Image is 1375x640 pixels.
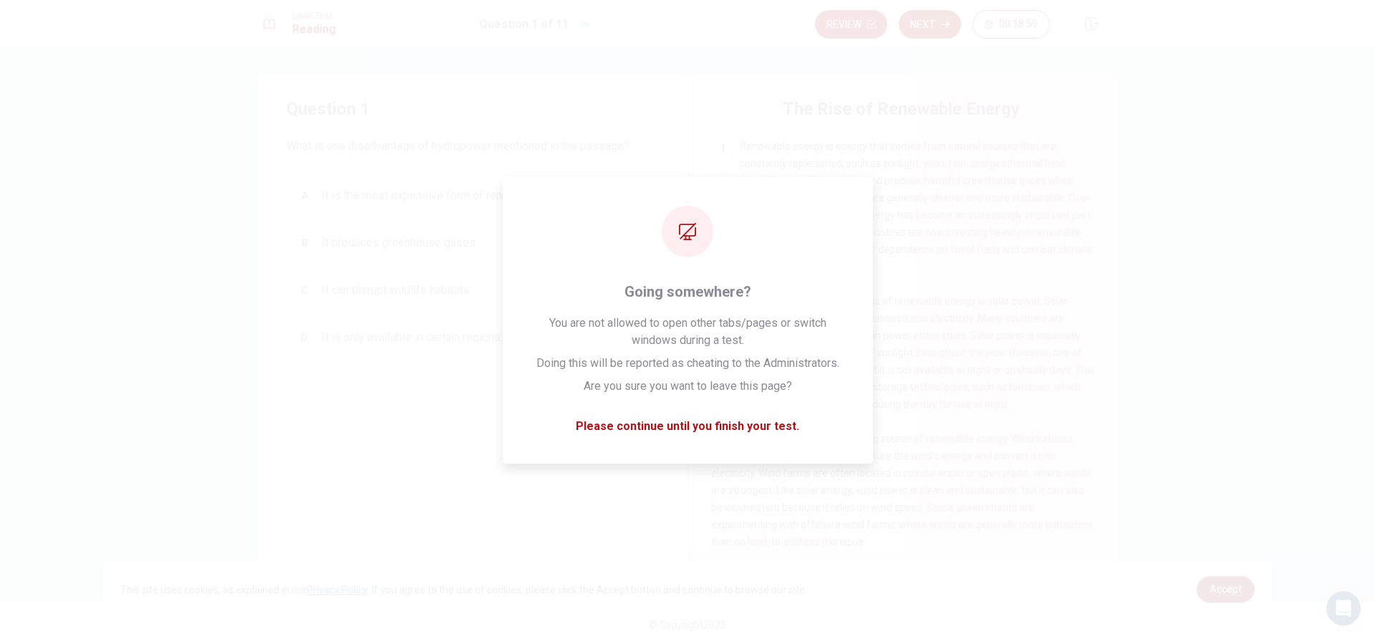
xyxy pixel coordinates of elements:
button: 00:18:59 [973,10,1050,39]
div: 2 [711,292,734,315]
div: cookieconsent [103,562,1272,617]
a: Privacy Policy [307,584,367,596]
span: 00:18:59 [999,19,1038,30]
span: One of the most popular forms of renewable energy is solar power. Solar panels capture sunlight a... [711,295,1094,410]
span: Wind power is another growing source of renewable energy. Wind turbines, which look like large fa... [711,433,1093,548]
button: Review [815,10,887,39]
div: 3 [711,430,734,453]
span: It is the most expensive form of renewable energy. [322,187,577,204]
span: Level Test [292,11,336,21]
div: B [293,231,316,254]
h4: The Rise of Renewable Energy [783,97,1020,120]
a: dismiss cookie message [1197,576,1255,603]
div: C [293,279,316,302]
span: What is one disadvantage of hydropower mentioned in the passage? [286,138,659,155]
h4: Question 1 [286,97,659,120]
div: 1 [711,138,734,161]
div: Open Intercom Messenger [1326,591,1361,626]
button: CIt can disrupt wildlife habitats. [286,272,659,308]
span: It can disrupt wildlife habitats. [322,282,472,299]
button: AIt is the most expensive form of renewable energy. [286,178,659,214]
span: This site uses cookies, as explained in our . If you agree to the use of cookies, please click th... [120,584,807,596]
button: DIt is only available in certain regions. [286,320,659,355]
div: A [293,184,316,207]
span: It is only available in certain regions. [322,329,503,346]
span: It produces greenhouse gases. [322,234,478,252]
div: D [293,326,316,349]
h1: Question 1 of 11 [479,16,569,33]
span: © Copyright 2025 [649,619,726,631]
span: Renewable energy is energy that comes from natural sources that are constantly replenished, such ... [711,140,1092,272]
button: Next [899,10,961,39]
h1: Reading [292,21,336,38]
button: BIt produces greenhouse gases. [286,225,659,261]
span: Accept [1210,583,1242,595]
